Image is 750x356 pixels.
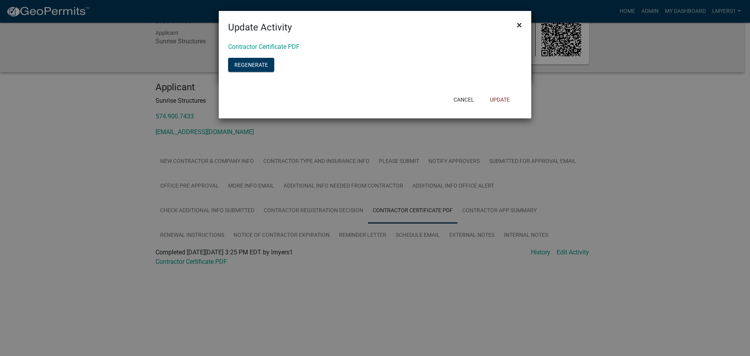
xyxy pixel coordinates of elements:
button: Update [484,93,516,107]
button: Cancel [447,93,480,107]
h4: Update Activity [228,20,292,34]
a: Contractor Certificate PDF [228,43,300,50]
wm-modal-confirm: Regenerate [228,62,274,69]
button: Regenerate [228,58,274,72]
span: × [517,20,522,30]
button: Close [511,14,528,36]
